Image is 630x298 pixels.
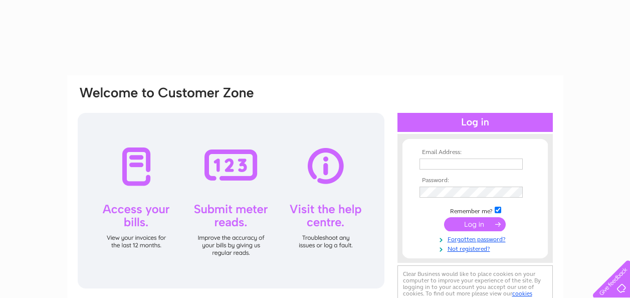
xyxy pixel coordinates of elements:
[444,217,506,231] input: Submit
[419,234,533,243] a: Forgotten password?
[417,177,533,184] th: Password:
[417,149,533,156] th: Email Address:
[417,205,533,215] td: Remember me?
[419,243,533,253] a: Not registered?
